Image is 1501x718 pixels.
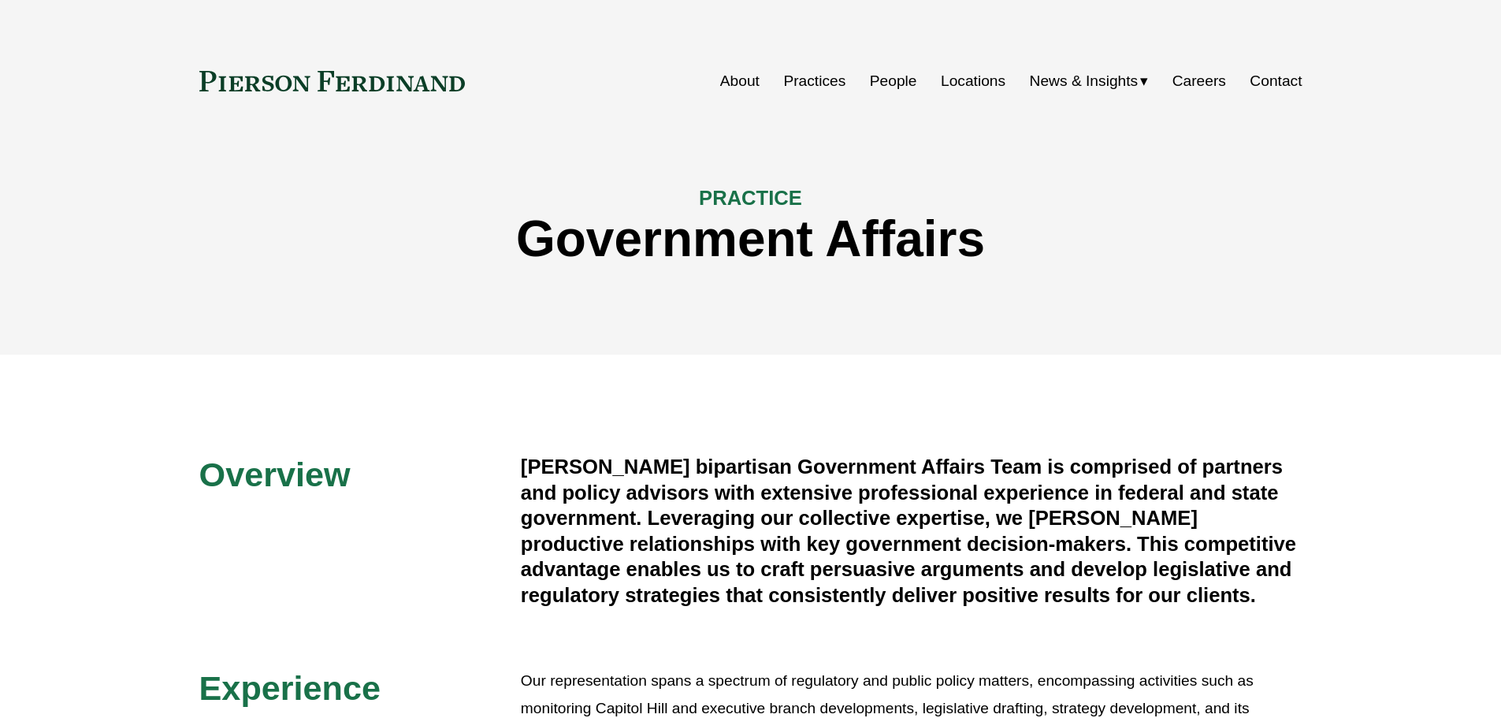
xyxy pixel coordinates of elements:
span: Overview [199,456,351,493]
a: Careers [1172,66,1226,96]
a: About [720,66,760,96]
a: folder dropdown [1030,66,1149,96]
span: Experience [199,669,381,707]
span: News & Insights [1030,68,1139,95]
a: Locations [941,66,1005,96]
h1: Government Affairs [199,210,1302,268]
a: People [870,66,917,96]
a: Contact [1250,66,1302,96]
span: PRACTICE [699,187,802,209]
h4: [PERSON_NAME] bipartisan Government Affairs Team is comprised of partners and policy advisors wit... [521,454,1302,608]
a: Practices [783,66,845,96]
